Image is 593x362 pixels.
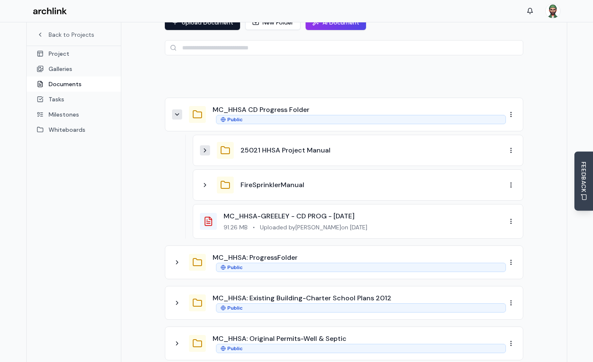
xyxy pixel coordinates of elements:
[33,8,67,15] img: Archlink
[224,212,355,220] a: MC_HHSA-GREELEY - CD PROG - [DATE]
[193,169,523,201] div: FireSprinklerManual
[213,293,391,303] button: MC_HHSA: Existing Building-Charter School Plans 2012
[165,245,523,279] div: MC_HHSA: ProgressFolderPublic
[240,145,331,155] button: 25021 HHSA Project Manual
[240,180,304,190] button: FireSprinklerManual
[253,223,255,231] span: •
[245,15,301,30] button: New Folder
[574,151,593,211] button: Send Feedback
[193,135,523,166] div: 25021 HHSA Project Manual
[213,334,347,344] button: MC_HHSA: Original Permits-Well & Septic
[227,305,243,311] span: Public
[165,286,523,320] div: MC_HHSA: Existing Building-Charter School Plans 2012Public
[227,116,243,123] span: Public
[213,253,298,263] button: MC_HHSA: ProgressFolder
[37,30,111,39] a: Back to Projects
[165,98,523,131] div: MC_HHSA CD Progress FolderPublic
[579,161,588,192] span: FEEDBACK
[165,327,523,360] div: MC_HHSA: Original Permits-Well & SepticPublic
[306,15,366,30] button: AI Document
[227,264,243,271] span: Public
[27,92,121,107] a: Tasks
[27,107,121,122] a: Milestones
[27,61,121,76] a: Galleries
[224,223,248,231] span: 91.26 MB
[165,15,240,30] button: Upload Document
[27,122,121,137] a: Whiteboards
[213,105,309,115] button: MC_HHSA CD Progress Folder
[27,46,121,61] a: Project
[193,204,523,239] div: MC_HHSA-GREELEY - CD PROG - [DATE]91.26 MB•Uploaded by[PERSON_NAME]on [DATE]
[546,4,560,18] img: Marc Farias Jones
[227,345,243,352] span: Public
[27,76,121,92] a: Documents
[260,223,367,231] span: Uploaded by [PERSON_NAME] on [DATE]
